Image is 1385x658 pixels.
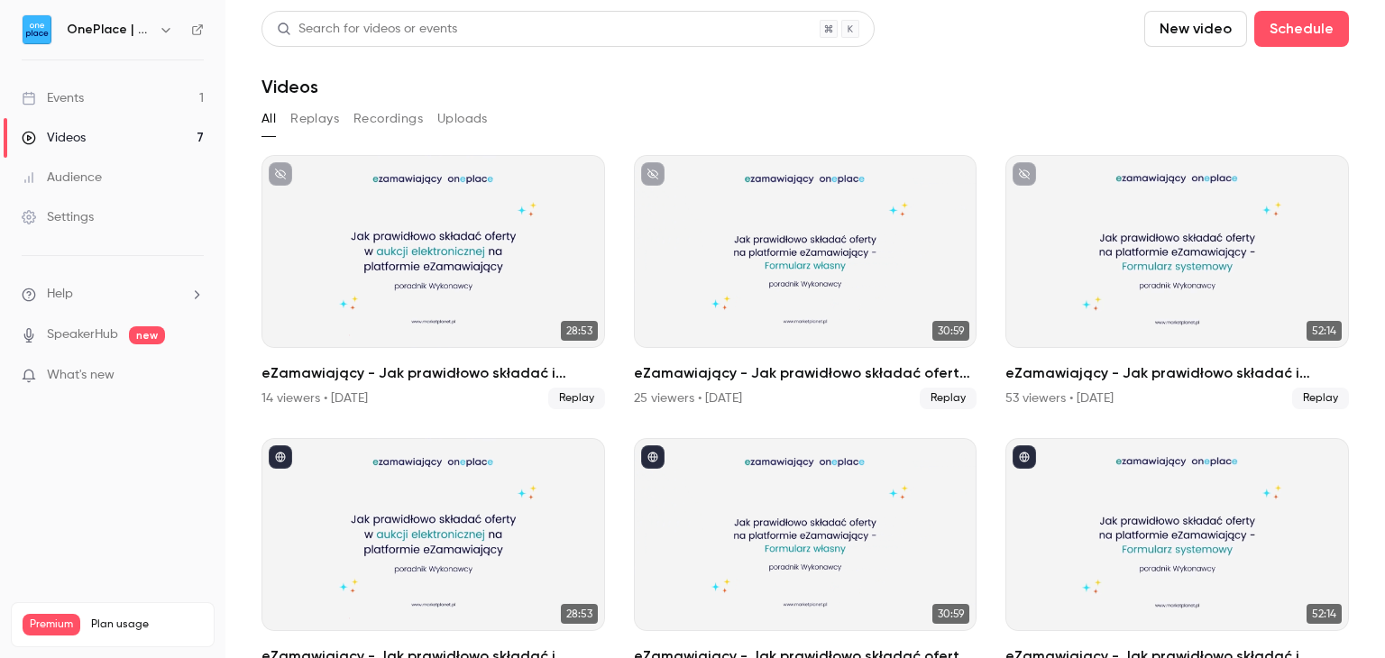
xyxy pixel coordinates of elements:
[22,208,94,226] div: Settings
[1307,321,1342,341] span: 52:14
[1005,389,1114,407] div: 53 viewers • [DATE]
[261,11,1349,647] section: Videos
[641,445,665,469] button: published
[920,388,977,409] span: Replay
[1144,11,1247,47] button: New video
[641,162,665,186] button: unpublished
[22,169,102,187] div: Audience
[1307,604,1342,624] span: 52:14
[269,162,292,186] button: unpublished
[1013,445,1036,469] button: published
[261,105,276,133] button: All
[261,155,605,409] li: eZamawiający - Jak prawidłowo składać i podpisywać oferty w aukcji elektronicznej
[47,366,115,385] span: What's new
[634,155,977,409] a: 30:59eZamawiający - Jak prawidłowo składać oferty na postępowaniu z formularzem własnym25 viewers...
[261,362,605,384] h2: eZamawiający - Jak prawidłowo składać i podpisywać oferty w aukcji elektronicznej
[47,325,118,344] a: SpeakerHub
[548,388,605,409] span: Replay
[1005,362,1349,384] h2: eZamawiający - Jak prawidłowo składać i podpisywać oferty na postępowaniu z formularzem systemowym
[932,321,969,341] span: 30:59
[634,155,977,409] li: eZamawiający - Jak prawidłowo składać oferty na postępowaniu z formularzem własnym
[261,76,318,97] h1: Videos
[23,614,80,635] span: Premium
[22,89,84,107] div: Events
[261,389,368,407] div: 14 viewers • [DATE]
[91,617,203,632] span: Plan usage
[67,21,151,39] h6: OnePlace | Powered by Hubexo
[261,155,605,409] a: 28:53eZamawiający - Jak prawidłowo składać i podpisywać oferty w aukcji elektronicznej14 viewers ...
[353,105,423,133] button: Recordings
[47,285,73,304] span: Help
[290,105,339,133] button: Replays
[182,368,204,384] iframe: Noticeable Trigger
[22,285,204,304] li: help-dropdown-opener
[277,20,457,39] div: Search for videos or events
[634,389,742,407] div: 25 viewers • [DATE]
[932,604,969,624] span: 30:59
[634,362,977,384] h2: eZamawiający - Jak prawidłowo składać oferty na postępowaniu z formularzem własnym
[561,604,598,624] span: 28:53
[1254,11,1349,47] button: Schedule
[1005,155,1349,409] li: eZamawiający - Jak prawidłowo składać i podpisywać oferty na postępowaniu z formularzem systemowym
[129,326,165,344] span: new
[437,105,488,133] button: Uploads
[1292,388,1349,409] span: Replay
[269,445,292,469] button: published
[22,129,86,147] div: Videos
[1013,162,1036,186] button: unpublished
[561,321,598,341] span: 28:53
[1005,155,1349,409] a: 52:14eZamawiający - Jak prawidłowo składać i podpisywać oferty na postępowaniu z formularzem syst...
[23,15,51,44] img: OnePlace | Powered by Hubexo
